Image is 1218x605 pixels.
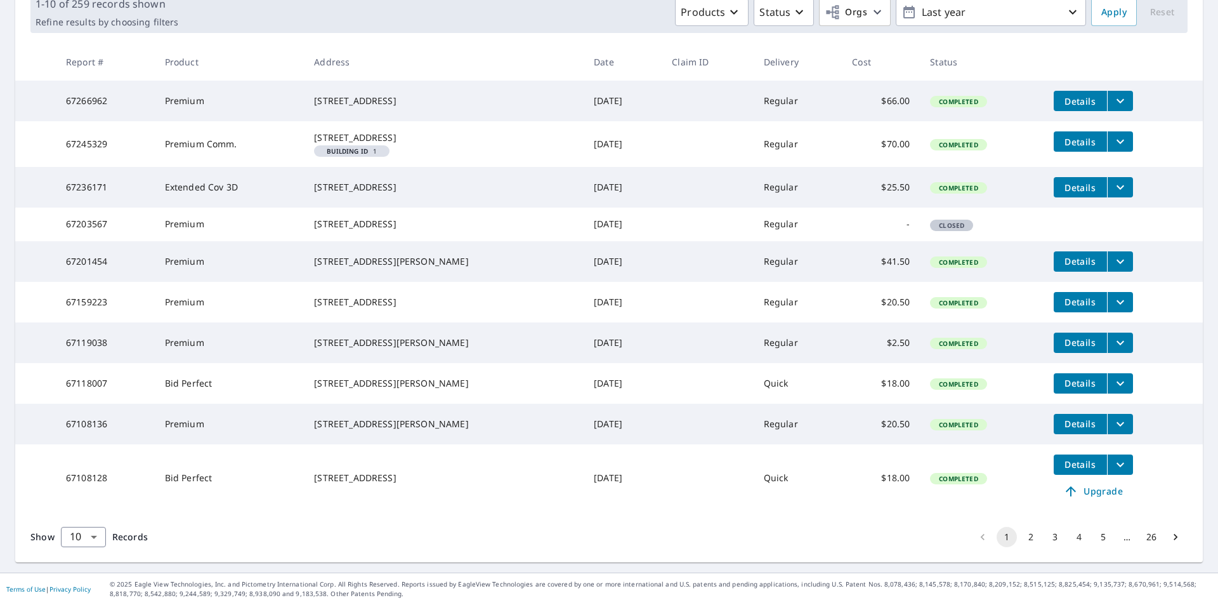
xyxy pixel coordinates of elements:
button: filesDropdownBtn-67266962 [1107,91,1133,111]
td: 67201454 [56,241,155,282]
div: [STREET_ADDRESS][PERSON_NAME] [314,255,573,268]
button: filesDropdownBtn-67108136 [1107,414,1133,434]
td: [DATE] [584,322,662,363]
button: Go to page 5 [1093,527,1113,547]
td: $2.50 [842,322,920,363]
div: [STREET_ADDRESS] [314,472,573,484]
button: Go to page 3 [1045,527,1065,547]
button: detailsBtn-67266962 [1054,91,1107,111]
td: $41.50 [842,241,920,282]
td: Bid Perfect [155,444,304,512]
span: Completed [931,140,985,149]
td: [DATE] [584,444,662,512]
td: Regular [754,81,842,121]
td: 67245329 [56,121,155,167]
button: detailsBtn-67108128 [1054,455,1107,475]
span: Upgrade [1061,484,1125,499]
span: Details [1061,377,1099,389]
div: Show 10 records [61,527,106,547]
span: Details [1061,418,1099,430]
span: Completed [931,380,985,389]
td: Regular [754,167,842,208]
span: Completed [931,258,985,267]
button: detailsBtn-67108136 [1054,414,1107,434]
td: [DATE] [584,167,662,208]
span: 1 [319,148,384,154]
th: Date [584,43,662,81]
td: 67203567 [56,208,155,241]
button: detailsBtn-67118007 [1054,373,1107,394]
button: filesDropdownBtn-67236171 [1107,177,1133,197]
span: Completed [931,474,985,483]
td: 67118007 [56,363,155,404]
td: [DATE] [584,81,662,121]
td: [DATE] [584,282,662,322]
div: [STREET_ADDRESS] [314,131,573,144]
td: 67236171 [56,167,155,208]
p: Refine results by choosing filters [36,17,178,28]
button: Go to page 4 [1069,527,1089,547]
span: Details [1061,136,1099,148]
th: Delivery [754,43,842,81]
td: Quick [754,363,842,404]
th: Claim ID [662,43,753,81]
td: Regular [754,282,842,322]
td: Regular [754,241,842,282]
button: filesDropdownBtn-67118007 [1107,373,1133,394]
span: Details [1061,95,1099,107]
td: Regular [754,322,842,363]
span: Details [1061,182,1099,194]
button: detailsBtn-67201454 [1054,251,1107,272]
p: | [6,585,91,593]
button: filesDropdownBtn-67159223 [1107,292,1133,312]
span: Details [1061,336,1099,349]
span: Show [30,531,55,543]
a: Terms of Use [6,585,46,594]
td: Bid Perfect [155,363,304,404]
td: Extended Cov 3D [155,167,304,208]
span: Apply [1101,4,1127,20]
button: filesDropdownBtn-67245329 [1107,131,1133,152]
span: Records [112,531,148,543]
th: Status [920,43,1043,81]
nav: pagination navigation [971,527,1188,547]
p: Status [759,4,790,20]
div: … [1117,531,1137,543]
span: Details [1061,296,1099,308]
button: detailsBtn-67119038 [1054,333,1107,353]
button: Go to page 26 [1141,527,1162,547]
span: Closed [931,221,972,230]
th: Product [155,43,304,81]
a: Privacy Policy [49,585,91,594]
button: filesDropdownBtn-67108128 [1107,455,1133,475]
em: Building ID [327,148,368,154]
th: Address [304,43,584,81]
button: page 1 [997,527,1017,547]
div: [STREET_ADDRESS][PERSON_NAME] [314,377,573,390]
td: $20.50 [842,404,920,444]
td: 67108128 [56,444,155,512]
th: Report # [56,43,155,81]
a: Upgrade [1054,481,1133,502]
span: Completed [931,339,985,348]
td: Premium [155,404,304,444]
td: Premium [155,81,304,121]
span: Completed [931,97,985,106]
td: Premium [155,241,304,282]
td: [DATE] [584,208,662,241]
td: 67119038 [56,322,155,363]
span: Details [1061,255,1099,267]
div: 10 [61,519,106,555]
th: Cost [842,43,920,81]
div: [STREET_ADDRESS] [314,95,573,107]
button: detailsBtn-67245329 [1054,131,1107,152]
span: Completed [931,183,985,192]
div: [STREET_ADDRESS][PERSON_NAME] [314,336,573,349]
td: $20.50 [842,282,920,322]
td: Premium [155,282,304,322]
td: Regular [754,208,842,241]
td: $70.00 [842,121,920,167]
span: Details [1061,458,1099,470]
td: Regular [754,121,842,167]
button: filesDropdownBtn-67119038 [1107,333,1133,353]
